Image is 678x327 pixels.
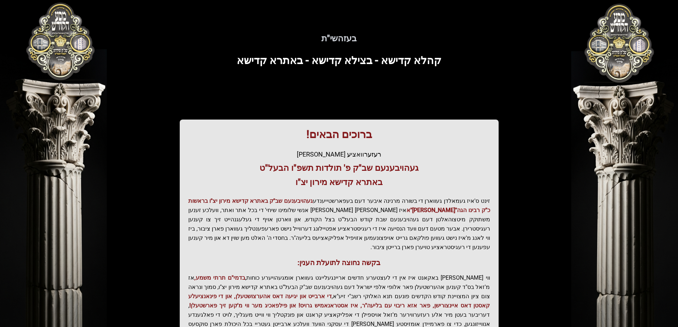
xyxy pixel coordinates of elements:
span: קהלא קדישא - בצילא קדישא - באתרא קדישא [237,54,441,67]
p: זינט ס'איז געמאלדן געווארן די בשורה מרנינה איבער דעם בעפארשטייענדע איז [PERSON_NAME] [PERSON_NAME... [188,196,490,252]
span: בדמי"ם תרתי משמע, [194,274,245,281]
h1: ברוכים הבאים! [188,128,490,141]
div: רעזערוואציע [PERSON_NAME] [188,149,490,159]
h3: באתרא קדישא מירון יצ"ו [188,176,490,188]
h3: געהויבענעם שב"ק פ' תולדות תשפ"ו הבעל"ט [188,162,490,174]
h5: בעזהשי"ת [123,33,556,44]
span: געהויבענעם שב"ק באתרא קדישא מירון יצ"ו בראשות כ"ק רבינו הגה"[PERSON_NAME]"א [188,197,490,213]
h3: בקשה נחוצה לתועלת הענין: [188,258,490,268]
span: די ארבייט און יגיעה דאס אהערצושטעלן, און די פינאנציעלע קאסטן דאס איינצורישן, פאר אזא ריבוי עם בלי... [188,293,490,309]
